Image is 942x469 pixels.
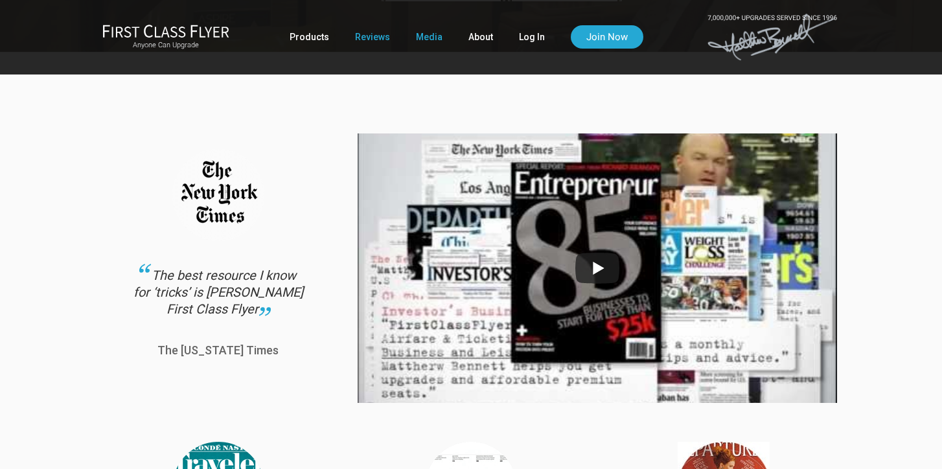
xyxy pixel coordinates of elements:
[172,149,264,241] img: new_york_times_testimonial.png
[355,25,390,49] a: Reviews
[102,24,229,38] img: First Class Flyer
[571,25,643,49] a: Join Now
[416,25,442,49] a: Media
[358,88,837,448] img: YouTube video
[519,25,545,49] a: Log In
[131,345,306,356] p: The [US_STATE] Times
[131,267,306,332] div: The best resource I know for ‘tricks’ is [PERSON_NAME] First Class Flyer
[290,25,329,49] a: Products
[468,25,493,49] a: About
[102,41,229,50] small: Anyone Can Upgrade
[102,24,229,50] a: First Class FlyerAnyone Can Upgrade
